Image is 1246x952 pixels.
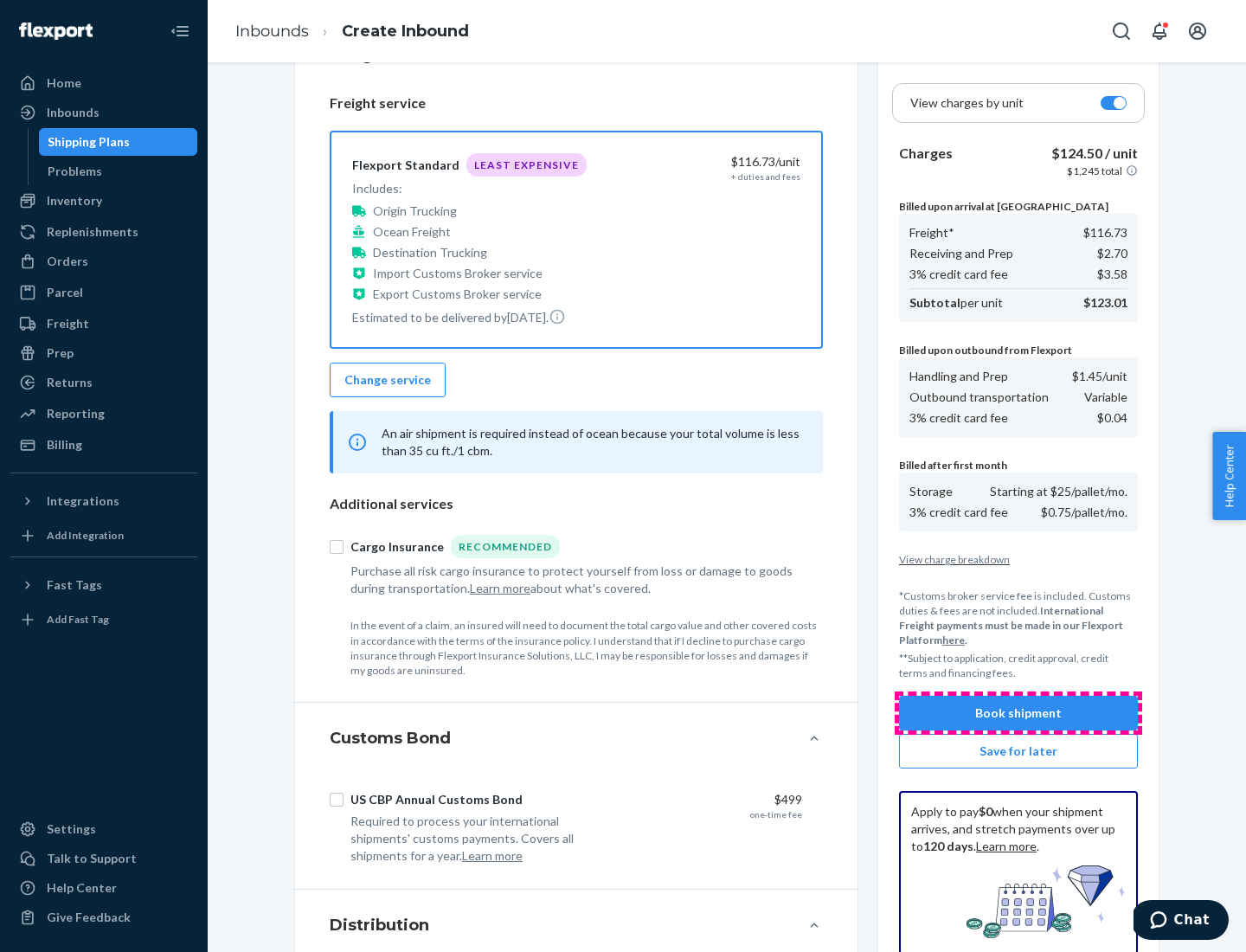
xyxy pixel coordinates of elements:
a: Add Fast Tag [10,606,197,634]
div: Flexport Standard [352,157,459,174]
a: Parcel [10,279,197,306]
p: $0.75/pallet/mo. [1041,504,1127,521]
p: $3.58 [1097,266,1127,283]
a: Prep [10,339,197,367]
p: Apply to pay when your shipment arrives, and stretch payments over up to . . [911,803,1126,855]
div: Replenishments [47,223,138,241]
img: Flexport logo [19,23,93,40]
a: Orders [10,248,197,275]
div: Parcel [47,284,83,301]
p: Freight* [909,224,954,241]
p: **Subject to application, credit approval, credit terms and financing fees. [899,651,1138,680]
p: $2.70 [1097,245,1127,262]
div: Inventory [47,192,102,209]
h4: Distribution [330,914,429,936]
button: Open Search Box [1104,14,1139,48]
div: Add Integration [47,528,124,543]
div: Prep [47,344,74,362]
div: Purchase all risk cargo insurance to protect yourself from loss or damage to goods during transpo... [350,563,802,597]
a: Learn more [976,839,1037,853]
div: Orders [47,253,88,270]
p: Ocean Freight [373,223,451,241]
div: Home [47,74,81,92]
button: Help Center [1212,432,1246,520]
p: Outbound transportation [909,389,1049,406]
a: Add Integration [10,522,197,550]
p: Billed upon arrival at [GEOGRAPHIC_DATA] [899,199,1138,214]
div: Least Expensive [466,153,587,177]
p: Export Customs Broker service [373,286,542,303]
a: Inbounds [10,99,197,126]
div: Reporting [47,405,105,422]
p: Freight service [330,93,823,113]
button: Integrations [10,487,197,515]
div: Recommended [451,535,560,558]
div: Inbounds [47,104,100,121]
button: Save for later [899,734,1138,769]
div: Billing [47,436,82,453]
div: Talk to Support [47,850,137,867]
b: International Freight payments must be made in our Flexport Platform . [899,604,1123,646]
a: Problems [39,158,198,185]
input: US CBP Annual Customs Bond [330,793,344,807]
a: Settings [10,815,197,843]
p: Starting at $25/pallet/mo. [990,483,1127,500]
div: Settings [47,820,96,838]
button: Talk to Support [10,845,197,872]
button: Give Feedback [10,904,197,931]
p: $1.45 /unit [1072,368,1127,385]
a: here [942,634,965,646]
button: View charge breakdown [899,552,1138,567]
div: Add Fast Tag [47,612,109,627]
p: Billed upon outbound from Flexport [899,343,1138,357]
p: Estimated to be delivered by [DATE] . [352,308,587,326]
input: Cargo InsuranceRecommended [330,540,344,554]
a: Replenishments [10,218,197,246]
p: 3% credit card fee [909,504,1008,521]
div: Freight [47,315,89,332]
p: An air shipment is required instead of ocean because your total volume is less than 35 cu ft./1 cbm. [382,425,802,460]
a: Home [10,69,197,97]
button: Learn more [470,580,530,597]
iframe: Opens a widget where you can chat to one of our agents [1134,900,1229,943]
p: *Customs broker service fee is included. Customs duties & fees are not included. [899,589,1138,648]
button: Learn more [462,847,523,865]
button: Close Navigation [163,14,197,48]
p: 3% credit card fee [909,409,1008,427]
h4: Customs Bond [330,727,451,749]
p: Origin Trucking [373,203,457,220]
a: Inventory [10,187,197,215]
a: Inbounds [235,22,309,41]
p: Import Customs Broker service [373,265,543,282]
a: Reporting [10,400,197,428]
p: Receiving and Prep [909,245,1013,262]
b: Subtotal [909,295,960,310]
b: Charges [899,145,953,161]
p: $0.04 [1097,409,1127,427]
div: Fast Tags [47,576,102,594]
div: Required to process your international shipments' customs payments. Covers all shipments for a year. [350,813,608,865]
b: $0 [979,804,992,819]
p: Storage [909,483,953,500]
p: $116.73 [1083,224,1127,241]
div: Help Center [47,879,117,897]
a: Help Center [10,874,197,902]
p: In the event of a claim, an insured will need to document the total cargo value and other covered... [350,618,823,678]
div: US CBP Annual Customs Bond [350,791,523,808]
div: $499 [622,791,802,808]
div: Problems [48,163,102,180]
div: Shipping Plans [48,133,130,151]
a: Shipping Plans [39,128,198,156]
a: Returns [10,369,197,396]
p: Billed after first month [899,458,1138,473]
p: per unit [909,294,1003,312]
div: + duties and fees [731,170,800,183]
div: $116.73 /unit [620,153,800,170]
p: Destination Trucking [373,244,487,261]
p: $123.01 [1083,294,1127,312]
div: Integrations [47,492,119,510]
div: one-time fee [750,808,802,820]
a: Billing [10,431,197,459]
